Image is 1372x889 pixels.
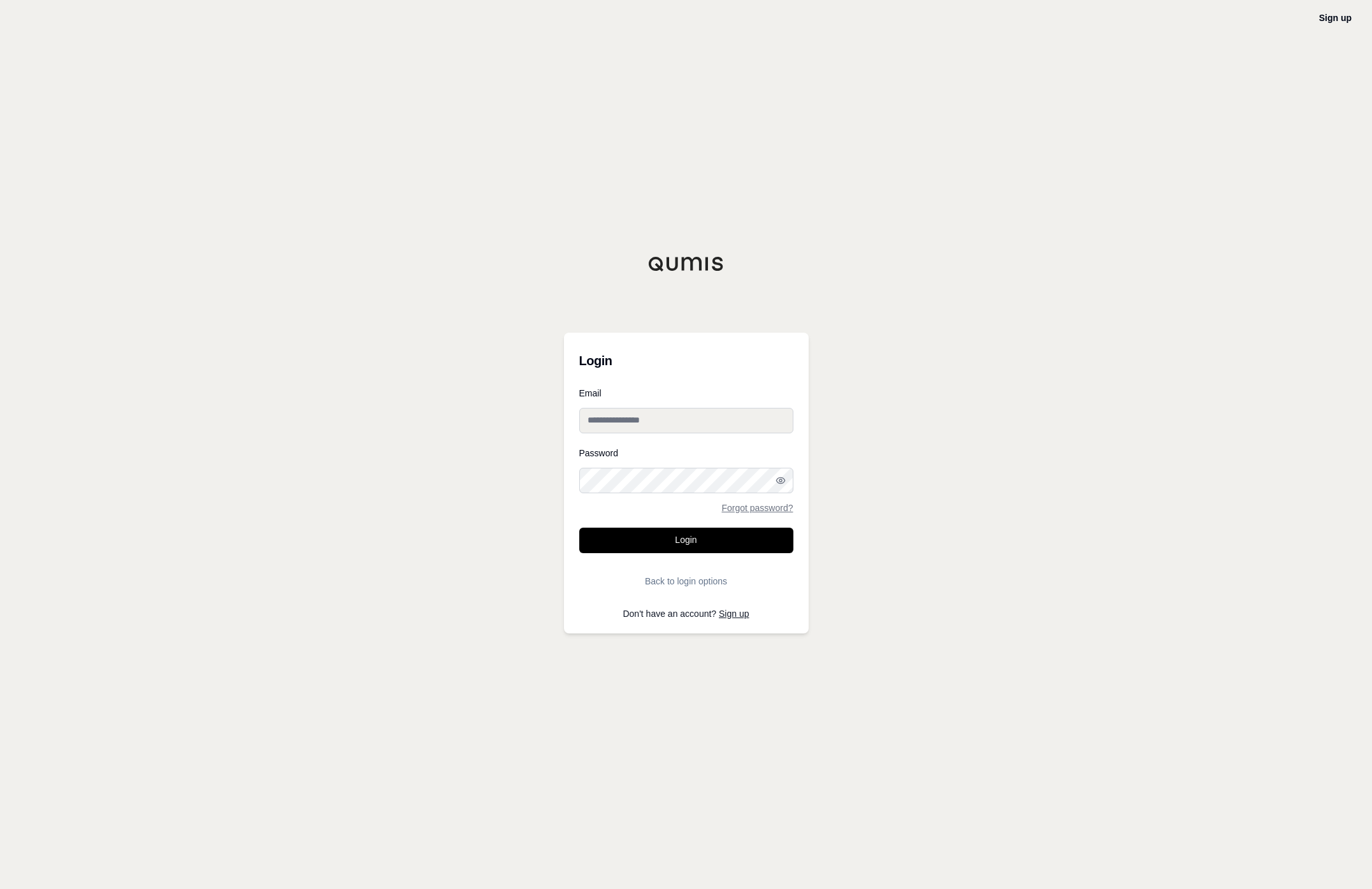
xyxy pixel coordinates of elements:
[579,348,793,373] h3: Login
[648,256,725,271] img: Qumis
[579,389,793,398] label: Email
[579,568,793,594] button: Back to login options
[719,609,749,619] a: Sign up
[579,609,793,618] p: Don't have an account?
[1319,13,1352,23] a: Sign up
[579,528,793,553] button: Login
[579,449,793,458] label: Password
[721,503,793,512] a: Forgot password?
